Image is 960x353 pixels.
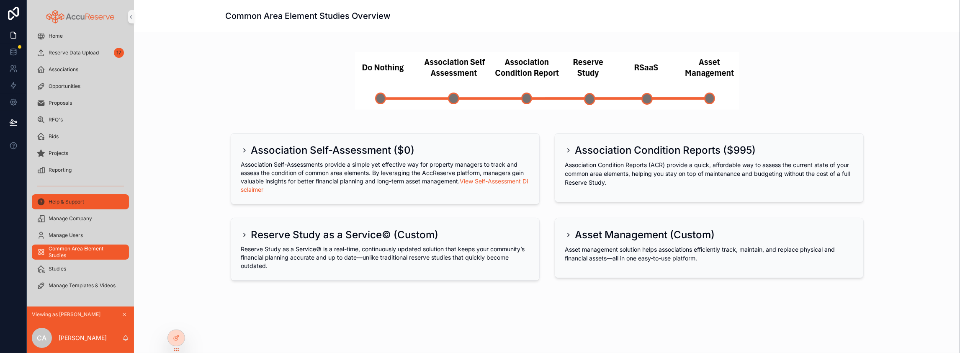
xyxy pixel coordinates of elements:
span: Home [49,33,63,39]
span: Reserve Study as a Service© is a real-time, continuously updated solution that keeps your communi... [241,245,525,269]
span: Manage Company [49,215,92,222]
span: Manage Templates & Videos [49,282,116,289]
a: Projects [32,146,129,161]
div: scrollable content [27,33,134,307]
a: Manage Company [32,211,129,226]
span: Reserve Data Upload [49,49,99,56]
div: 17 [114,48,124,58]
a: Common Area Element Studies [32,245,129,260]
img: App logo [46,10,115,23]
span: Opportunities [49,83,80,90]
h2: Reserve Study as a Service© (Custom) [251,228,439,242]
span: Manage Users [49,232,83,239]
h1: Common Area Element Studies Overview [226,10,391,22]
span: Studies [49,265,66,272]
span: Proposals [49,100,72,106]
span: Bids [49,133,59,140]
span: Common Area Element Studies [49,245,121,259]
span: Associations [49,66,78,73]
span: Help & Support [49,198,84,205]
a: Associations [32,62,129,77]
a: Manage Templates & Videos [32,278,129,293]
a: Reporting [32,162,129,178]
p: Association Condition Reports (ACR) provide a quick, affordable way to assess the current state o... [565,160,853,187]
a: Bids [32,129,129,144]
p: Asset management solution helps associations efficiently track, maintain, and replace physical an... [565,245,853,263]
span: Association Self-Assessments provide a simple yet effective way for property managers to track an... [241,161,528,193]
span: Reporting [49,167,72,173]
span: RFQ's [49,116,63,123]
a: Proposals [32,95,129,111]
a: Studies [32,261,129,276]
a: Home [32,28,129,44]
span: CA [37,333,47,343]
span: Viewing as [PERSON_NAME] [32,311,100,318]
h2: Association Condition Reports ($995) [575,144,756,157]
h2: Association Self-Assessment ($0) [251,144,415,157]
a: RFQ's [32,112,129,127]
p: [PERSON_NAME] [59,334,107,342]
a: Manage Users [32,228,129,243]
img: 24297-Asset-Continuum.png [355,52,739,110]
a: Help & Support [32,194,129,209]
h2: Asset Management (Custom) [575,228,715,242]
span: Projects [49,150,68,157]
a: Opportunities [32,79,129,94]
a: Reserve Data Upload17 [32,45,129,60]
